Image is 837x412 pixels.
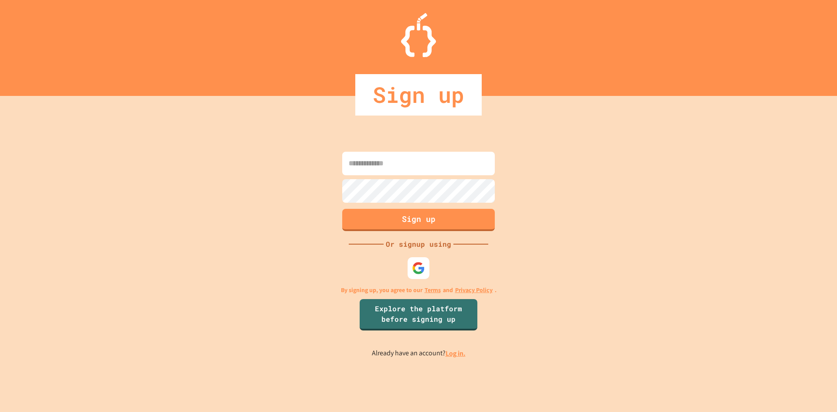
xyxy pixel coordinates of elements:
[455,286,493,295] a: Privacy Policy
[372,348,466,359] p: Already have an account?
[384,239,453,249] div: Or signup using
[446,349,466,358] a: Log in.
[412,262,425,275] img: google-icon.svg
[425,286,441,295] a: Terms
[355,74,482,116] div: Sign up
[360,299,477,330] a: Explore the platform before signing up
[342,209,495,231] button: Sign up
[341,286,497,295] p: By signing up, you agree to our and .
[401,13,436,57] img: Logo.svg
